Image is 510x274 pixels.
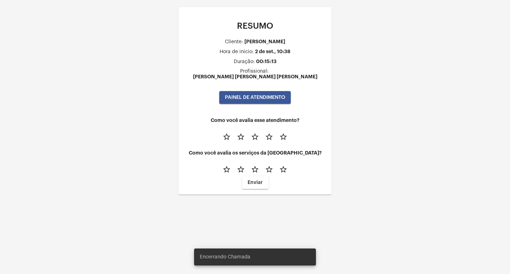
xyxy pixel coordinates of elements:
mat-icon: star_border [279,165,288,174]
div: [PERSON_NAME] [PERSON_NAME] [PERSON_NAME] [193,74,317,79]
span: Encerrando Chamada [200,253,250,261]
mat-icon: star_border [265,165,273,174]
mat-icon: star_border [222,133,231,141]
h4: Como você avalia esse atendimento? [184,118,326,123]
h4: Como você avalia os serviços da [GEOGRAPHIC_DATA]? [184,150,326,156]
mat-icon: star_border [237,133,245,141]
div: Duração: [234,59,255,65]
mat-icon: star_border [237,165,245,174]
span: Enviar [248,180,263,185]
div: 00:15:13 [256,59,277,64]
div: Cliente: [225,39,243,45]
mat-icon: star_border [251,165,259,174]
span: PAINEL DE ATENDIMENTO [225,95,285,100]
p: RESUMO [184,21,326,30]
button: Enviar [242,176,268,189]
div: Hora de inicio: [220,49,254,55]
mat-icon: star_border [251,133,259,141]
div: 2 de set., 10:38 [255,49,290,54]
div: Profissional: [240,69,268,74]
mat-icon: star_border [265,133,273,141]
mat-icon: star_border [279,133,288,141]
mat-icon: star_border [222,165,231,174]
div: [PERSON_NAME] [244,39,285,44]
button: PAINEL DE ATENDIMENTO [219,91,291,104]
